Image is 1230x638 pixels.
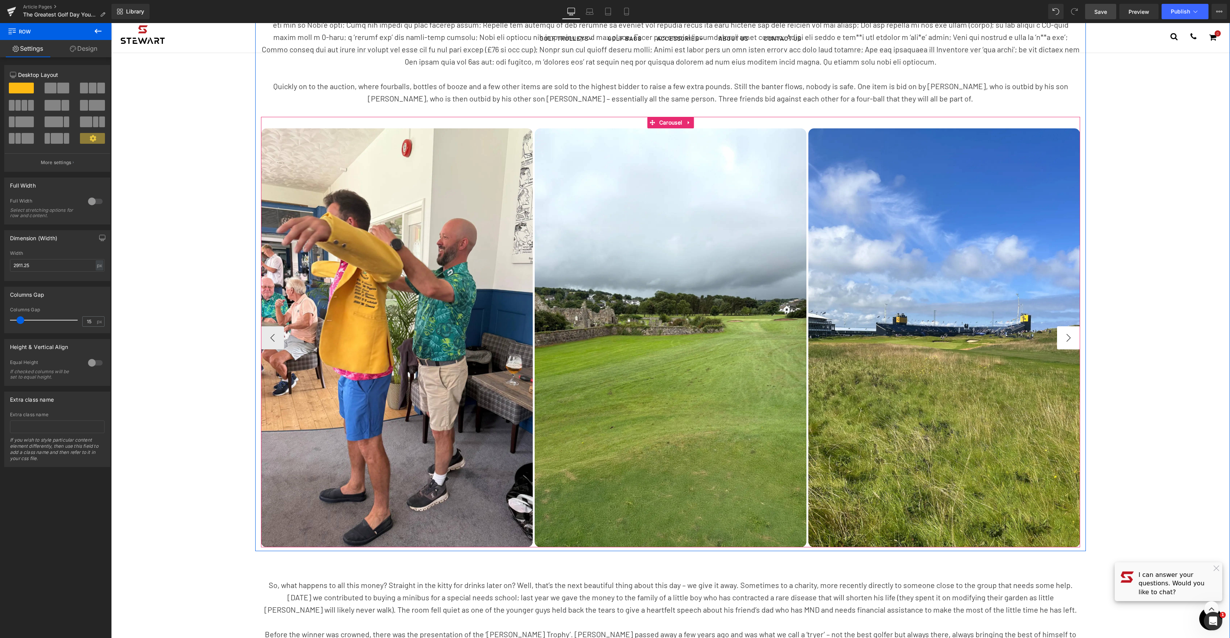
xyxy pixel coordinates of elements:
[150,105,422,524] img: Ross' ball lands agonisingly short of the green and on one of the many limestone paths
[126,8,144,15] span: Library
[23,12,97,18] span: The Greatest Golf Day You've Never Heard Of
[10,392,54,403] div: Extra class name
[10,412,105,417] div: Extra class name
[10,71,105,79] p: Desktop Layout
[1220,612,1226,618] span: 1
[1204,612,1222,630] iframe: Intercom live chat
[10,339,68,350] div: Height & Vertical Align
[580,4,599,19] a: Laptop
[10,369,79,380] div: If checked columns will be set to equal height.
[10,307,105,312] div: Columns Gap
[10,198,80,206] div: Full Width
[1171,8,1190,15] span: Publish
[599,4,617,19] a: Tablet
[10,259,105,272] input: auto
[1129,8,1149,16] span: Preview
[617,4,636,19] a: Mobile
[10,251,105,256] div: Width
[10,437,105,467] div: If you wish to style particular content element differently, then use this field to add a class n...
[1212,4,1227,19] button: More
[96,260,103,271] div: px
[150,556,969,593] p: So, what happens to all this money? Straight in the kitty for drinks later on? Well, that’s the n...
[546,94,573,105] span: Carousel
[111,4,150,19] a: New Library
[8,23,85,40] span: Row
[150,605,969,630] p: Before the winner was crowned, there was the presentation of the ‘[PERSON_NAME] Trophy’. [PERSON_...
[41,159,71,166] p: More settings
[10,287,44,298] div: Columns Gap
[56,40,111,57] a: Design
[573,94,583,105] a: Expand / Collapse
[97,319,103,324] span: px
[23,4,111,10] a: Article Pages
[1067,4,1082,19] button: Redo
[1094,8,1107,16] span: Save
[10,178,36,189] div: Full Width
[5,153,110,171] button: More settings
[1119,4,1159,19] a: Preview
[1162,4,1208,19] button: Publish
[10,208,79,218] div: Select stretching options for row and content.
[562,4,580,19] a: Desktop
[10,359,80,367] div: Equal Height
[150,57,969,81] p: Quickly on to the auction, where fourballs, bottles of booze and a few other items are sold to th...
[10,231,57,241] div: Dimension (Width)
[1048,4,1064,19] button: Undo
